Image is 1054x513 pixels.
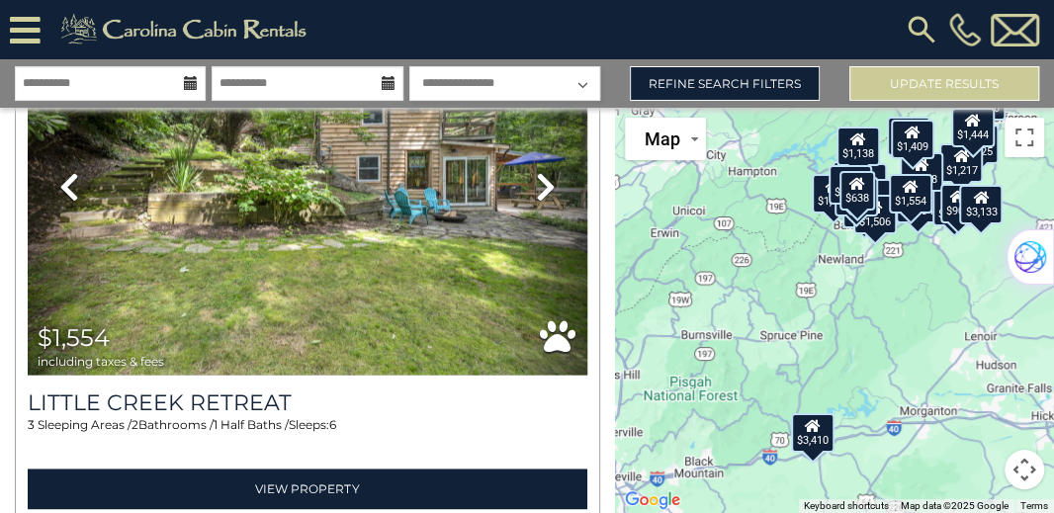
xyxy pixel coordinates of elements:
[853,195,897,234] div: $1,506
[132,417,138,432] span: 2
[849,66,1039,101] button: Update Results
[28,416,587,464] div: Sleeping Areas / Bathrooms / Sleeps:
[38,355,164,368] span: including taxes & fees
[28,389,587,416] a: Little Creek Retreat
[329,417,336,432] span: 6
[214,417,289,432] span: 1 Half Baths /
[954,125,998,164] div: $1,625
[812,174,855,214] div: $1,003
[951,108,995,147] div: $1,444
[900,152,943,192] div: $1,498
[959,185,1003,224] div: $3,133
[620,487,685,513] img: Google
[887,117,930,156] div: $1,706
[1005,450,1044,489] button: Map camera controls
[838,171,874,211] div: $638
[904,12,939,47] img: search-regular.svg
[944,13,986,46] a: [PHONE_NUMBER]
[829,165,872,205] div: $4,400
[1005,118,1044,157] button: Toggle fullscreen view
[620,487,685,513] a: Open this area in Google Maps (opens a new window)
[38,323,110,352] span: $1,554
[940,184,976,223] div: $903
[939,143,983,183] div: $1,217
[28,417,35,432] span: 3
[50,10,323,49] img: Khaki-logo.png
[804,499,889,513] button: Keyboard shortcuts
[889,174,932,214] div: $1,554
[645,128,680,149] span: Map
[890,120,933,159] div: $1,409
[901,500,1009,511] span: Map data ©2025 Google
[630,66,820,101] a: Refine Search Filters
[1020,500,1048,511] a: Terms (opens in new tab)
[791,413,834,453] div: $3,410
[836,127,880,166] div: $1,138
[834,177,878,216] div: $3,189
[28,469,587,509] a: View Property
[625,118,706,160] button: Change map style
